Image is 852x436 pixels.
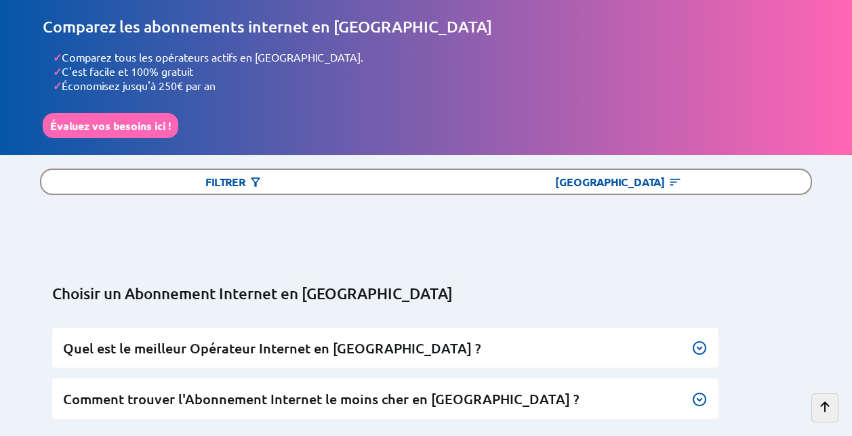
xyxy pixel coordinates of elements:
[43,17,809,37] h1: Comparez les abonnements internet en [GEOGRAPHIC_DATA]
[63,390,708,408] h3: Comment trouver l'Abonnement Internet le moins cher en [GEOGRAPHIC_DATA] ?
[53,79,809,93] li: Économisez jusqu'à 250€ par an
[63,339,708,357] h3: Quel est le meilleur Opérateur Internet en [GEOGRAPHIC_DATA] ?
[691,340,708,356] img: Bouton pour faire apparaître la réponse
[43,113,178,138] button: Évaluez vos besoins ici !
[668,175,682,189] img: Bouton pour ouvrir la section de tri
[249,175,262,189] img: Bouton pour ouvrir la section des filtres
[53,64,62,79] span: ✓
[426,170,811,194] div: [GEOGRAPHIC_DATA]
[41,170,426,194] div: Filtrer
[691,391,708,408] img: Bouton pour faire apparaître la réponse
[52,284,810,303] h2: Choisir un Abonnement Internet en [GEOGRAPHIC_DATA]
[53,79,62,93] span: ✓
[53,64,809,79] li: C'est facile et 100% gratuit
[53,50,62,64] span: ✓
[53,50,809,64] li: Comparez tous les opérateurs actifs en [GEOGRAPHIC_DATA].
